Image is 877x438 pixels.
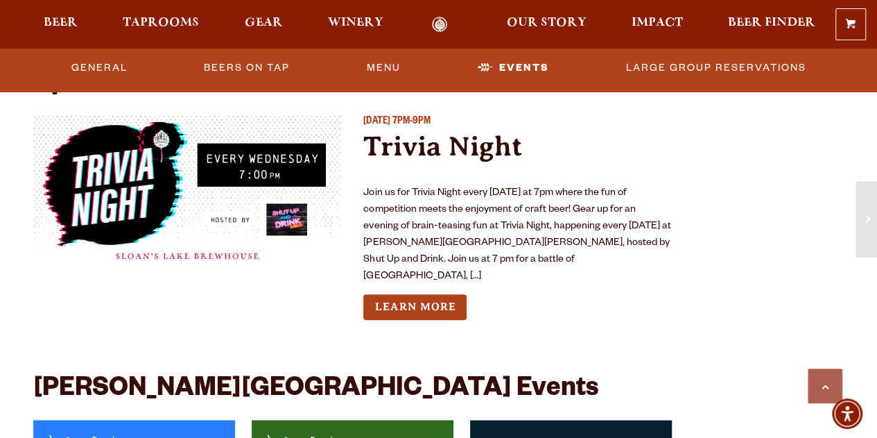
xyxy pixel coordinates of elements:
[363,294,467,320] a: Learn more about Trivia Night
[472,52,555,84] a: Events
[123,17,199,28] span: Taprooms
[328,17,383,28] span: Winery
[392,117,430,128] span: 7PM-9PM
[198,52,295,84] a: Beers On Tap
[66,52,133,84] a: General
[114,17,208,33] a: Taprooms
[632,17,683,28] span: Impact
[35,17,87,33] a: Beer
[507,17,587,28] span: Our Story
[44,17,78,28] span: Beer
[363,130,522,162] a: Trivia Night
[33,376,598,406] h2: [PERSON_NAME][GEOGRAPHIC_DATA] Events
[363,117,390,128] span: [DATE]
[245,17,283,28] span: Gear
[808,369,842,403] a: Scroll to top
[319,17,392,33] a: Winery
[832,398,862,429] div: Accessibility Menu
[236,17,292,33] a: Gear
[719,17,824,33] a: Beer Finder
[33,115,341,269] a: View event details
[363,185,671,285] p: Join us for Trivia Night every [DATE] at 7pm where the fun of competition meets the enjoyment of ...
[361,52,406,84] a: Menu
[620,52,811,84] a: Large Group Reservations
[728,17,815,28] span: Beer Finder
[623,17,692,33] a: Impact
[414,17,466,33] a: Odell Home
[498,17,596,33] a: Our Story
